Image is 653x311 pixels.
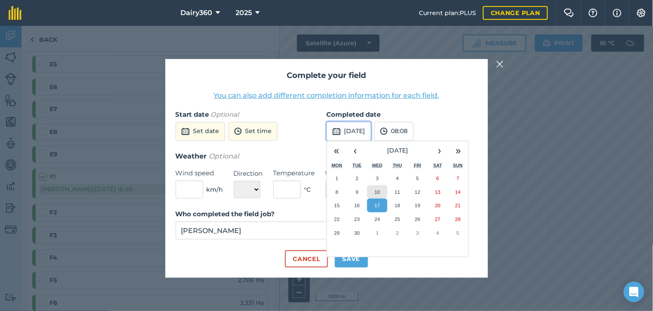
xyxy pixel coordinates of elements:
abbr: Tuesday [353,163,362,168]
button: October 4, 2025 [428,226,448,240]
abbr: September 20, 2025 [435,202,441,208]
button: September 25, 2025 [387,212,408,226]
button: September 20, 2025 [428,199,448,212]
abbr: September 23, 2025 [354,216,360,222]
abbr: September 19, 2025 [415,202,421,208]
button: September 21, 2025 [448,199,468,212]
button: September 3, 2025 [367,171,387,185]
button: › [430,141,449,160]
abbr: Monday [332,163,343,168]
abbr: September 25, 2025 [395,216,400,222]
abbr: September 17, 2025 [374,202,380,208]
abbr: September 28, 2025 [455,216,461,222]
img: A question mark icon [588,9,598,17]
button: September 2, 2025 [347,171,367,185]
abbr: September 5, 2025 [416,175,419,181]
img: svg+xml;base64,PHN2ZyB4bWxucz0iaHR0cDovL3d3dy53My5vcmcvMjAwMC9zdmciIHdpZHRoPSIxNyIgaGVpZ2h0PSIxNy... [613,8,622,18]
abbr: October 3, 2025 [416,230,419,236]
abbr: September 1, 2025 [336,175,338,181]
button: September 4, 2025 [387,171,408,185]
button: September 5, 2025 [408,171,428,185]
img: svg+xml;base64,PHN2ZyB4bWxucz0iaHR0cDovL3d3dy53My5vcmcvMjAwMC9zdmciIHdpZHRoPSIyMiIgaGVpZ2h0PSIzMC... [496,59,504,69]
button: September 18, 2025 [387,199,408,212]
abbr: September 7, 2025 [457,175,459,181]
abbr: Wednesday [372,163,383,168]
button: September 1, 2025 [327,171,347,185]
button: September 22, 2025 [327,212,347,226]
button: September 16, 2025 [347,199,367,212]
abbr: September 18, 2025 [395,202,400,208]
label: Weather [325,168,368,179]
button: You can also add different completion information for each field. [214,90,439,101]
abbr: September 12, 2025 [415,189,421,195]
button: October 1, 2025 [367,226,387,240]
img: Two speech bubbles overlapping with the left bubble in the forefront [564,9,574,17]
button: September 9, 2025 [347,185,367,199]
abbr: September 14, 2025 [455,189,461,195]
button: September 17, 2025 [367,199,387,212]
button: September 13, 2025 [428,185,448,199]
button: September 11, 2025 [387,185,408,199]
button: September 10, 2025 [367,185,387,199]
a: Change plan [483,6,548,20]
button: Save [335,250,368,267]
strong: Completed date [327,110,381,118]
button: [DATE] [327,122,371,141]
button: September 24, 2025 [367,212,387,226]
abbr: September 4, 2025 [396,175,399,181]
abbr: Sunday [453,163,463,168]
h2: Complete your field [176,69,478,82]
abbr: September 22, 2025 [334,216,340,222]
button: September 26, 2025 [408,212,428,226]
button: September 30, 2025 [347,226,367,240]
span: km/h [207,185,223,194]
button: September 7, 2025 [448,171,468,185]
img: fieldmargin Logo [9,6,22,20]
label: Direction [234,168,263,179]
abbr: Saturday [433,163,442,168]
button: September 19, 2025 [408,199,428,212]
abbr: September 3, 2025 [376,175,378,181]
button: » [449,141,468,160]
button: [DATE] [365,141,430,160]
em: Optional [211,110,239,118]
abbr: October 4, 2025 [436,230,439,236]
button: Set time [229,122,278,141]
abbr: September 8, 2025 [336,189,338,195]
h3: Weather [176,151,478,162]
button: Cancel [285,250,328,267]
strong: Start date [176,110,209,118]
abbr: September 9, 2025 [356,189,359,195]
span: Dairy360 [181,8,213,18]
img: svg+xml;base64,PD94bWwgdmVyc2lvbj0iMS4wIiBlbmNvZGluZz0idXRmLTgiPz4KPCEtLSBHZW5lcmF0b3I6IEFkb2JlIE... [332,126,341,137]
abbr: October 2, 2025 [396,230,399,236]
button: September 23, 2025 [347,212,367,226]
button: 08:08 [374,122,414,141]
abbr: September 15, 2025 [334,202,340,208]
abbr: September 6, 2025 [436,175,439,181]
abbr: September 26, 2025 [415,216,421,222]
strong: Who completed the field job? [176,210,275,218]
span: Current plan : PLUS [419,8,476,18]
abbr: September 29, 2025 [334,230,340,236]
em: Optional [209,152,239,160]
label: Temperature [273,168,315,178]
button: October 2, 2025 [387,226,408,240]
img: A cog icon [636,9,647,17]
button: September 12, 2025 [408,185,428,199]
abbr: September 2, 2025 [356,175,359,181]
span: ° C [304,185,311,194]
button: ‹ [346,141,365,160]
button: September 15, 2025 [327,199,347,212]
button: Set date [176,122,225,141]
span: [DATE] [387,146,408,154]
abbr: October 5, 2025 [457,230,459,236]
button: September 6, 2025 [428,171,448,185]
div: Open Intercom Messenger [624,282,644,302]
abbr: September 24, 2025 [374,216,380,222]
abbr: September 11, 2025 [395,189,400,195]
button: September 27, 2025 [428,212,448,226]
button: September 14, 2025 [448,185,468,199]
abbr: September 30, 2025 [354,230,360,236]
button: September 8, 2025 [327,185,347,199]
